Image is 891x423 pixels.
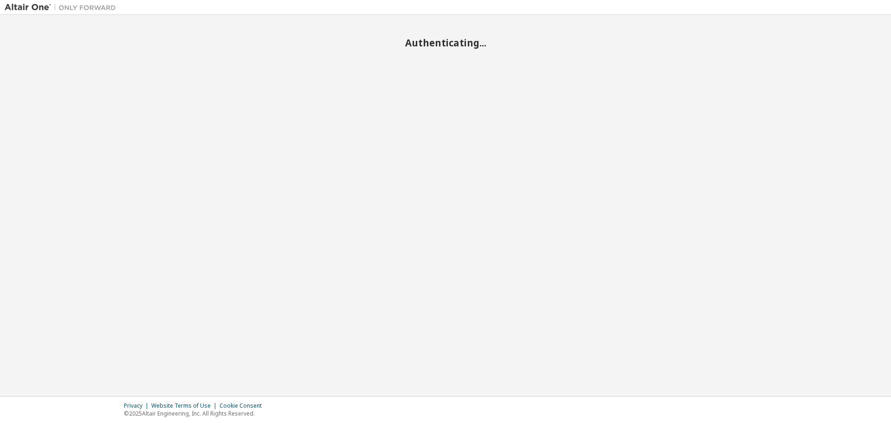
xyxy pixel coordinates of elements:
[124,402,151,410] div: Privacy
[5,3,121,12] img: Altair One
[5,37,886,49] h2: Authenticating...
[220,402,267,410] div: Cookie Consent
[151,402,220,410] div: Website Terms of Use
[124,410,267,417] p: © 2025 Altair Engineering, Inc. All Rights Reserved.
